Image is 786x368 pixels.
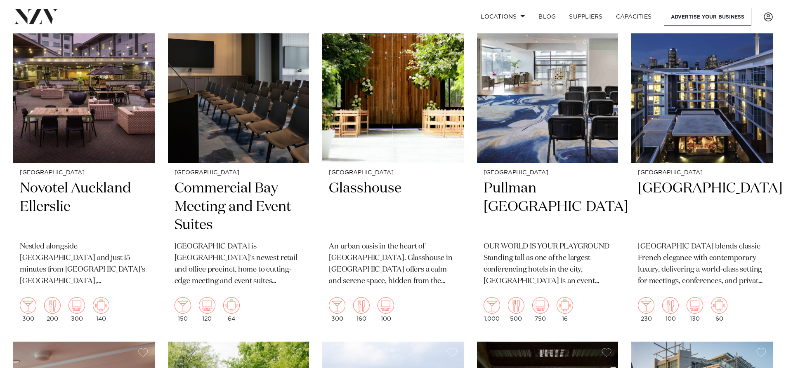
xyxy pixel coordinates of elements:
[508,297,524,322] div: 500
[687,297,703,314] img: theatre.png
[638,297,654,314] img: cocktail.png
[44,297,61,322] div: 200
[638,170,766,176] small: [GEOGRAPHIC_DATA]
[508,297,524,314] img: dining.png
[20,297,36,314] img: cocktail.png
[175,241,303,287] p: [GEOGRAPHIC_DATA] is [GEOGRAPHIC_DATA]'s newest retail and office precinct, home to cutting-edge ...
[20,170,148,176] small: [GEOGRAPHIC_DATA]
[532,297,549,314] img: theatre.png
[609,8,659,26] a: Capacities
[638,179,766,235] h2: [GEOGRAPHIC_DATA]
[484,241,612,287] p: OUR WORLD IS YOUR PLAYGROUND Standing tall as one of the largest conferencing hotels in the city,...
[662,297,679,322] div: 100
[532,297,549,322] div: 750
[557,297,573,322] div: 16
[68,297,85,314] img: theatre.png
[664,8,751,26] a: Advertise your business
[687,297,703,322] div: 130
[329,297,345,322] div: 300
[532,8,562,26] a: BLOG
[353,297,370,322] div: 160
[562,8,609,26] a: SUPPLIERS
[199,297,215,314] img: theatre.png
[175,297,191,322] div: 150
[13,9,58,24] img: nzv-logo.png
[175,170,303,176] small: [GEOGRAPHIC_DATA]
[199,297,215,322] div: 120
[329,297,345,314] img: cocktail.png
[378,297,394,314] img: theatre.png
[20,179,148,235] h2: Novotel Auckland Ellerslie
[20,241,148,287] p: Nestled alongside [GEOGRAPHIC_DATA] and just 15 minutes from [GEOGRAPHIC_DATA]'s [GEOGRAPHIC_DATA...
[175,179,303,235] h2: Commercial Bay Meeting and Event Suites
[93,297,109,322] div: 140
[93,297,109,314] img: meeting.png
[175,297,191,314] img: cocktail.png
[329,241,457,287] p: An urban oasis in the heart of [GEOGRAPHIC_DATA]. Glasshouse in [GEOGRAPHIC_DATA] offers a calm a...
[711,297,727,322] div: 60
[20,297,36,322] div: 300
[68,297,85,322] div: 300
[484,179,612,235] h2: Pullman [GEOGRAPHIC_DATA]
[638,297,654,322] div: 230
[329,170,457,176] small: [GEOGRAPHIC_DATA]
[484,297,500,322] div: 1,000
[557,297,573,314] img: meeting.png
[223,297,240,322] div: 64
[711,297,727,314] img: meeting.png
[474,8,532,26] a: Locations
[223,297,240,314] img: meeting.png
[484,170,612,176] small: [GEOGRAPHIC_DATA]
[662,297,679,314] img: dining.png
[329,179,457,235] h2: Glasshouse
[353,297,370,314] img: dining.png
[378,297,394,322] div: 100
[44,297,61,314] img: dining.png
[484,297,500,314] img: cocktail.png
[638,241,766,287] p: [GEOGRAPHIC_DATA] blends classic French elegance with contemporary luxury, delivering a world-cla...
